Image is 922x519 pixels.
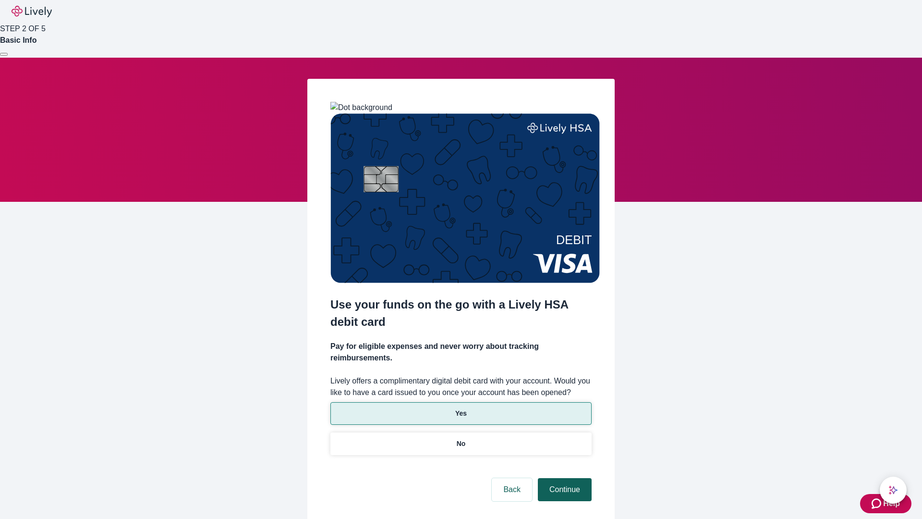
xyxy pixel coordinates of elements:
button: Yes [330,402,592,425]
img: Lively [12,6,52,17]
button: No [330,432,592,455]
button: Continue [538,478,592,501]
button: Zendesk support iconHelp [860,494,911,513]
svg: Zendesk support icon [872,498,883,509]
h4: Pay for eligible expenses and never worry about tracking reimbursements. [330,341,592,364]
button: chat [880,477,907,504]
h2: Use your funds on the go with a Lively HSA debit card [330,296,592,331]
img: Debit card [330,113,600,283]
span: Help [883,498,900,509]
svg: Lively AI Assistant [888,485,898,495]
p: Yes [455,408,467,419]
label: Lively offers a complimentary digital debit card with your account. Would you like to have a card... [330,375,592,398]
img: Dot background [330,102,392,113]
p: No [457,439,466,449]
button: Back [492,478,532,501]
